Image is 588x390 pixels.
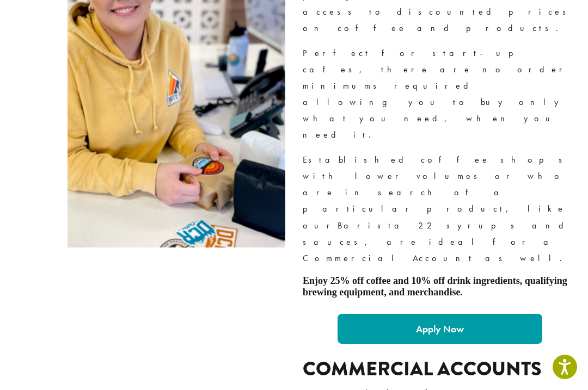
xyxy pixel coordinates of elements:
[303,357,577,381] h2: Commercial Accounts
[303,45,577,143] p: Perfect for start-up cafes, there are no order minimums required allowing you to buy only what yo...
[303,220,571,247] a: Barista 22 syrups and sauces
[303,152,577,267] p: Established coffee shops with lower volumes or who are in search of a particular product, like ou...
[303,275,577,299] h5: Enjoy 25% off coffee and 10% off drink ingredients, qualifying brewing equipment, and merchandise.
[416,323,464,335] strong: Apply Now
[338,314,542,344] a: Apply Now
